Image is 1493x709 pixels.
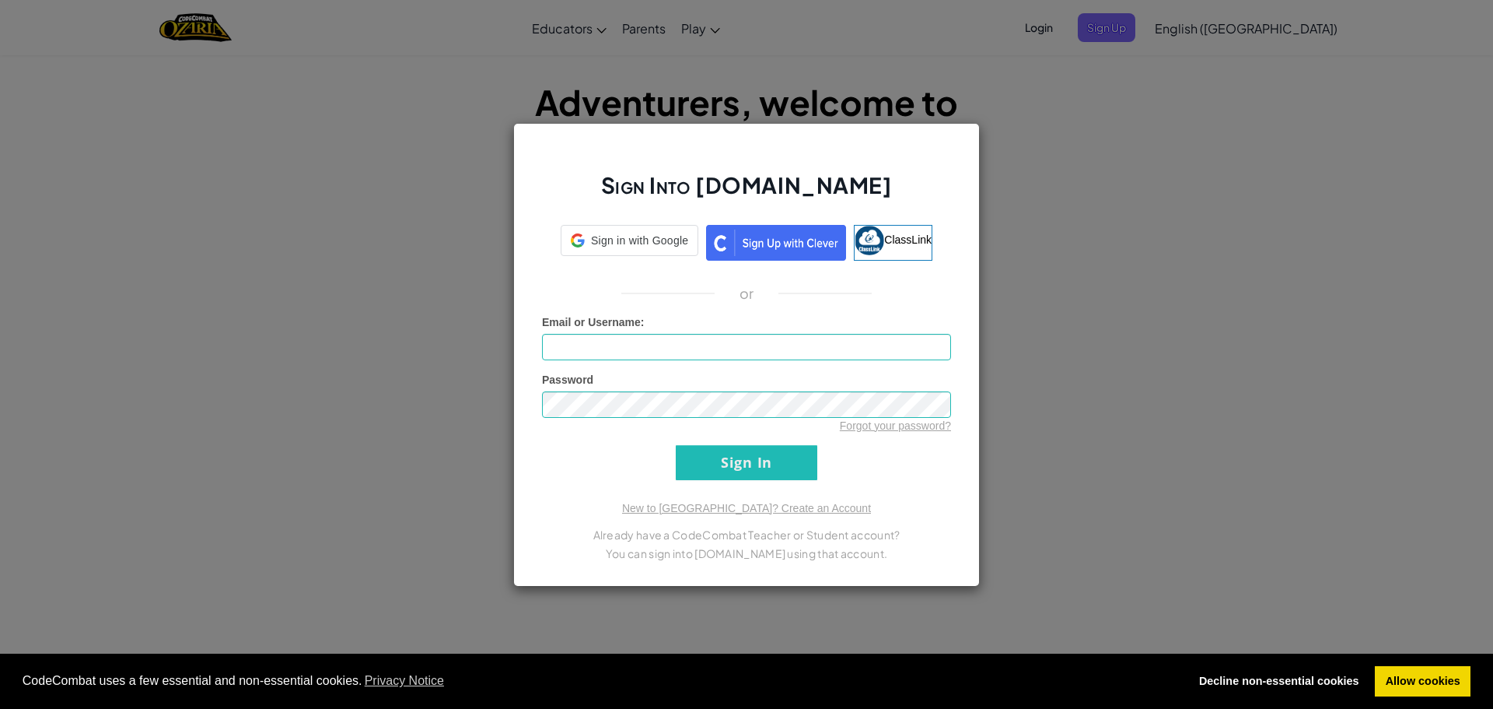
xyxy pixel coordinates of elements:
img: classlink-logo-small.png [855,226,884,255]
span: Sign in with Google [591,233,688,248]
span: Password [542,374,593,386]
div: Sign in with Google [561,225,698,256]
span: CodeCombat uses a few essential and non-essential cookies. [23,669,1177,693]
a: Forgot your password? [840,419,951,432]
a: deny cookies [1188,666,1369,697]
a: Sign in with Google [561,225,698,261]
a: learn more about cookies [362,669,447,693]
input: Sign In [676,445,817,480]
p: or [740,284,754,303]
h2: Sign Into [DOMAIN_NAME] [542,170,951,216]
p: Already have a CodeCombat Teacher or Student account? [542,525,951,544]
span: ClassLink [884,233,932,245]
a: allow cookies [1375,666,1470,697]
img: clever_sso_button@2x.png [706,225,846,261]
span: Email or Username [542,316,641,328]
a: New to [GEOGRAPHIC_DATA]? Create an Account [622,502,871,514]
p: You can sign into [DOMAIN_NAME] using that account. [542,544,951,563]
label: : [542,314,645,330]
